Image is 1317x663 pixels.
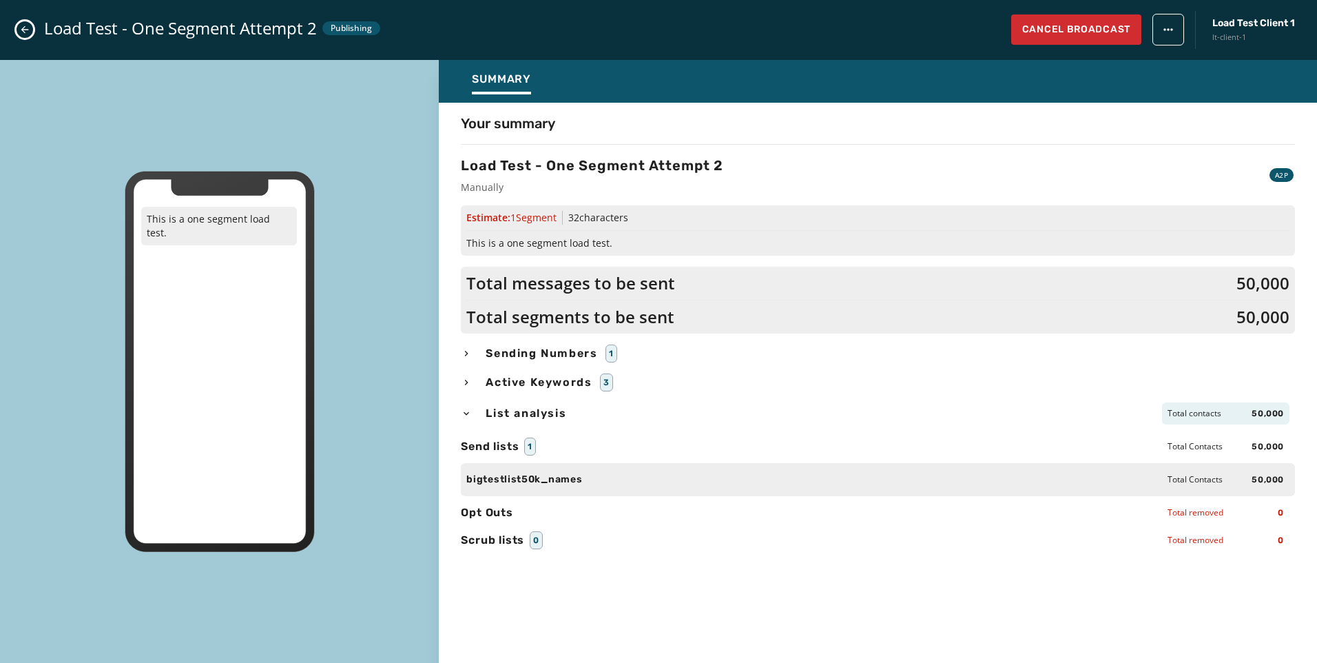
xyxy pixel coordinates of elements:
span: Total contacts [1168,408,1221,419]
span: 50,000 [1252,474,1284,485]
span: Publishing [331,23,372,34]
div: 1 [524,438,536,456]
span: 0 [1278,535,1284,546]
span: Estimate: [466,211,557,225]
span: Sending Numbers [483,345,600,362]
span: 50,000 [1236,306,1289,328]
button: List analysisTotal contacts50,000 [461,402,1295,425]
span: 32 characters [568,211,628,224]
span: Total segments to be sent [466,306,674,328]
span: 50,000 [1252,441,1284,452]
p: This is a one segment load test. [141,207,297,245]
div: 0 [530,531,543,549]
span: Load Test - One Segment Attempt 2 [44,17,317,39]
span: Cancel Broadcast [1022,23,1130,37]
span: Total messages to be sent [466,272,675,294]
span: List analysis [483,405,569,422]
button: Sending Numbers1 [461,345,1295,363]
span: 50,000 [1236,272,1289,294]
span: Total removed [1168,507,1223,518]
span: Summary [472,72,531,86]
button: Summary [461,65,542,97]
span: Send lists [461,438,519,455]
button: Cancel Broadcast [1011,14,1141,45]
span: Total Contacts [1168,441,1223,452]
div: A2P [1269,168,1294,182]
span: 1 Segment [510,211,557,224]
span: Total Contacts [1168,474,1223,485]
span: Load Test Client 1 [1212,17,1295,30]
span: 50,000 [1252,408,1284,419]
span: Scrub lists [461,532,524,549]
span: Active Keywords [483,374,594,391]
span: Manually [461,181,723,194]
span: lt-client-1 [1212,32,1295,43]
span: Total removed [1168,535,1223,546]
button: broadcast action menu [1152,14,1184,45]
span: bigtestlist50k_names [466,473,582,487]
h4: Your summary [461,114,555,133]
div: 1 [605,345,617,363]
button: Active Keywords3 [461,374,1295,391]
div: 3 [600,374,613,391]
span: 0 [1278,507,1284,518]
span: Opt Outs [461,504,512,521]
span: This is a one segment load test. [466,236,1289,250]
h3: Load Test - One Segment Attempt 2 [461,156,723,175]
